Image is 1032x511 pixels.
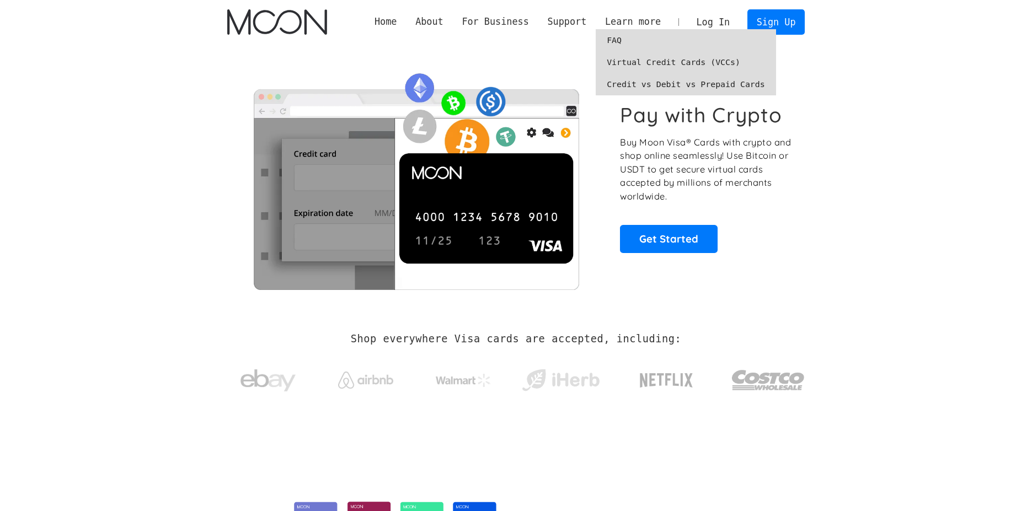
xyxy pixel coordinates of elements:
[605,15,661,29] div: Learn more
[596,29,776,95] nav: Learn more
[620,225,718,252] a: Get Started
[338,372,393,389] img: Airbnb
[547,15,586,29] div: Support
[436,374,491,387] img: Walmart
[365,15,406,29] a: Home
[453,15,538,29] div: For Business
[620,136,793,203] p: Buy Moon Visa® Cards with crypto and shop online seamlessly! Use Bitcoin or USDT to get secure vi...
[596,15,670,29] div: Learn more
[596,51,776,73] a: Virtual Credit Cards (VCCs)
[406,15,452,29] div: About
[747,9,805,34] a: Sign Up
[422,363,504,392] a: Walmart
[596,73,776,95] a: Credit vs Debit vs Prepaid Cards
[687,10,739,34] a: Log In
[596,29,776,51] a: FAQ
[520,366,602,395] img: iHerb
[617,356,716,400] a: Netflix
[639,367,694,394] img: Netflix
[620,103,782,127] h1: Pay with Crypto
[227,9,327,35] a: home
[227,66,605,289] img: Moon Cards let you spend your crypto anywhere Visa is accepted.
[227,352,309,404] a: ebay
[324,361,407,394] a: Airbnb
[227,9,327,35] img: Moon Logo
[731,359,805,401] img: Costco
[351,333,681,345] h2: Shop everywhere Visa cards are accepted, including:
[240,363,296,398] img: ebay
[415,15,443,29] div: About
[462,15,528,29] div: For Business
[538,15,596,29] div: Support
[520,355,602,400] a: iHerb
[731,348,805,406] a: Costco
